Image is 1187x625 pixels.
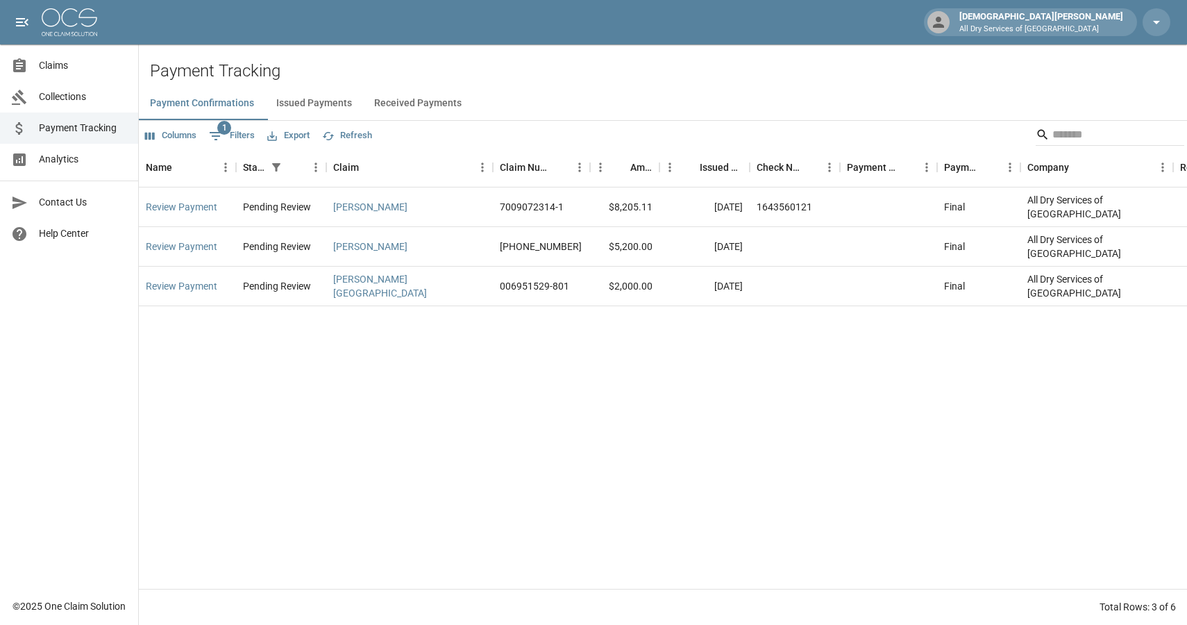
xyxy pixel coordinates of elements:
[659,148,750,187] div: Issued Date
[500,240,582,253] div: 01-009-082927
[146,148,172,187] div: Name
[944,148,980,187] div: Payment Type
[215,157,236,178] button: Menu
[590,267,659,306] div: $2,000.00
[305,157,326,178] button: Menu
[139,87,265,120] button: Payment Confirmations
[500,200,564,214] div: 7009072314-1
[363,87,473,120] button: Received Payments
[39,226,127,241] span: Help Center
[146,279,217,293] a: Review Payment
[243,200,311,214] div: Pending Review
[590,148,659,187] div: Amount
[139,148,236,187] div: Name
[333,200,407,214] a: [PERSON_NAME]
[39,121,127,135] span: Payment Tracking
[1100,600,1176,614] div: Total Rows: 3 of 6
[146,240,217,253] a: Review Payment
[944,279,965,293] div: Final
[264,125,313,147] button: Export
[267,158,286,177] div: 1 active filter
[959,24,1123,35] p: All Dry Services of [GEOGRAPHIC_DATA]
[1000,157,1020,178] button: Menu
[39,152,127,167] span: Analytics
[265,87,363,120] button: Issued Payments
[172,158,192,177] button: Sort
[819,157,840,178] button: Menu
[757,200,812,214] div: 1643560121
[500,148,550,187] div: Claim Number
[630,148,653,187] div: Amount
[757,148,800,187] div: Check Number
[8,8,36,36] button: open drawer
[659,187,750,227] div: [DATE]
[12,599,126,613] div: © 2025 One Claim Solution
[500,279,569,293] div: 006951529-801
[39,195,127,210] span: Contact Us
[700,148,743,187] div: Issued Date
[333,272,486,300] a: [PERSON_NAME][GEOGRAPHIC_DATA]
[897,158,916,177] button: Sort
[937,148,1020,187] div: Payment Type
[319,125,376,147] button: Refresh
[590,187,659,227] div: $8,205.11
[847,148,897,187] div: Payment Method
[1020,148,1173,187] div: Company
[243,240,311,253] div: Pending Review
[236,148,326,187] div: Status
[39,58,127,73] span: Claims
[42,8,97,36] img: ocs-logo-white-transparent.png
[659,267,750,306] div: [DATE]
[205,125,258,147] button: Show filters
[1020,227,1173,267] div: All Dry Services of [GEOGRAPHIC_DATA]
[493,148,590,187] div: Claim Number
[286,158,305,177] button: Sort
[472,157,493,178] button: Menu
[142,125,200,147] button: Select columns
[916,157,937,178] button: Menu
[800,158,819,177] button: Sort
[944,240,965,253] div: Final
[750,148,840,187] div: Check Number
[1152,157,1173,178] button: Menu
[359,158,378,177] button: Sort
[611,158,630,177] button: Sort
[590,227,659,267] div: $5,200.00
[569,157,590,178] button: Menu
[1036,124,1184,149] div: Search
[550,158,569,177] button: Sort
[333,240,407,253] a: [PERSON_NAME]
[333,148,359,187] div: Claim
[659,157,680,178] button: Menu
[150,61,1187,81] h2: Payment Tracking
[980,158,1000,177] button: Sort
[680,158,700,177] button: Sort
[243,279,311,293] div: Pending Review
[217,121,231,135] span: 1
[1027,148,1069,187] div: Company
[590,157,611,178] button: Menu
[267,158,286,177] button: Show filters
[1020,267,1173,306] div: All Dry Services of [GEOGRAPHIC_DATA]
[1069,158,1088,177] button: Sort
[326,148,493,187] div: Claim
[39,90,127,104] span: Collections
[146,200,217,214] a: Review Payment
[944,200,965,214] div: Final
[1020,187,1173,227] div: All Dry Services of [GEOGRAPHIC_DATA]
[659,227,750,267] div: [DATE]
[139,87,1187,120] div: dynamic tabs
[840,148,937,187] div: Payment Method
[243,148,267,187] div: Status
[954,10,1129,35] div: [DEMOGRAPHIC_DATA][PERSON_NAME]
